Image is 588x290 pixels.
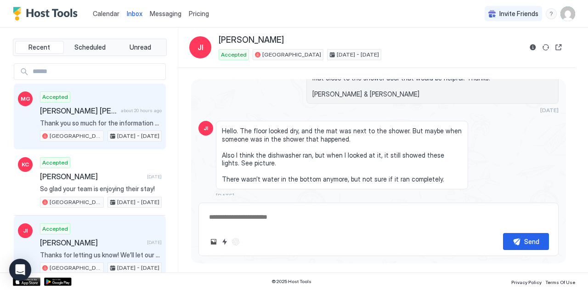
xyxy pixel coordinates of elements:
button: Unread [116,41,164,54]
span: Inbox [127,10,142,17]
span: Pricing [189,10,209,18]
span: © 2025 Host Tools [271,279,311,284]
span: Hello. The floor looked dry, and the mat was next to the shower. But maybe when someone was in th... [222,127,462,183]
span: Unread [130,43,151,51]
span: [DATE] - [DATE] [117,264,159,272]
span: MG [21,95,30,103]
span: Recent [28,43,50,51]
a: Host Tools Logo [13,7,82,21]
span: KC [22,160,29,169]
span: Privacy Policy [511,279,542,285]
span: [PERSON_NAME] [PERSON_NAME] [40,106,117,115]
a: Calendar [93,9,119,18]
span: Accepted [42,93,68,101]
div: Send [524,237,539,246]
span: Accepted [42,225,68,233]
span: [GEOGRAPHIC_DATA] [50,264,102,272]
a: Privacy Policy [511,277,542,286]
div: User profile [560,6,575,21]
button: Quick reply [219,236,230,247]
span: [GEOGRAPHIC_DATA] [50,132,102,140]
span: JI [23,227,28,235]
span: So glad your team is enjoying their stay! [40,185,162,193]
span: [DATE] [147,174,162,180]
span: [DATE] [540,107,559,114]
span: Accepted [221,51,247,59]
span: about 20 hours ago [121,108,162,114]
span: Scheduled [74,43,106,51]
a: Inbox [127,9,142,18]
button: Sync reservation [540,42,551,53]
span: JI [204,124,208,132]
a: Google Play Store [44,278,72,286]
span: Calendar [93,10,119,17]
button: Reservation information [527,42,538,53]
span: [GEOGRAPHIC_DATA] [262,51,321,59]
div: Open Intercom Messenger [9,259,31,281]
a: App Store [13,278,40,286]
span: JI [198,42,204,53]
a: Messaging [150,9,181,18]
span: [PERSON_NAME] [40,172,143,181]
span: [DATE] [216,192,234,199]
span: [GEOGRAPHIC_DATA] [50,198,102,206]
span: Thanks for letting us know! We’ll let our house keepers know to double check that the dishwasher ... [40,251,162,259]
span: [DATE] [147,239,162,245]
button: Scheduled [66,41,114,54]
span: [PERSON_NAME] [219,35,284,45]
button: Recent [15,41,64,54]
button: Send [503,233,549,250]
button: Upload image [208,236,219,247]
span: [DATE] - [DATE] [337,51,379,59]
a: Terms Of Use [545,277,575,286]
input: Input Field [29,64,165,80]
span: Invite Friends [499,10,538,18]
div: tab-group [13,39,167,56]
span: [DATE] - [DATE] [117,198,159,206]
button: Open reservation [553,42,564,53]
span: [DATE] - [DATE] [117,132,159,140]
span: Accepted [42,159,68,167]
span: Thank you so much for the information we will be in touch [40,119,162,127]
div: menu [546,8,557,19]
span: [PERSON_NAME] [40,238,143,247]
span: Terms Of Use [545,279,575,285]
span: Messaging [150,10,181,17]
